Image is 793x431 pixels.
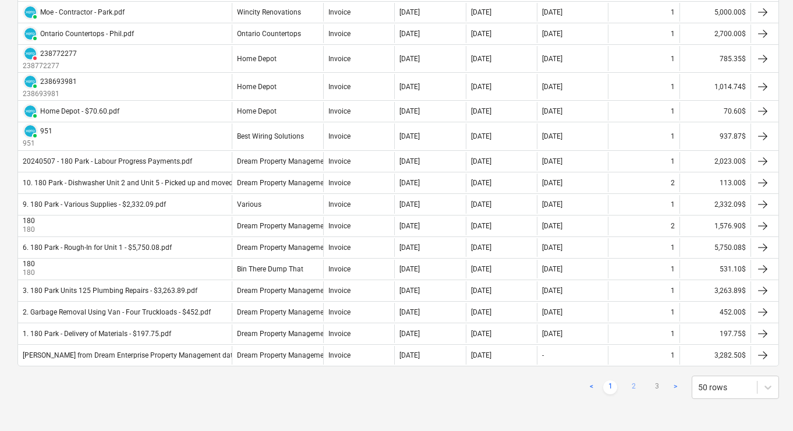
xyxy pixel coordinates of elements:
div: [DATE] [399,55,420,63]
div: Dream Property Management [237,243,330,252]
div: [DATE] [542,83,562,91]
div: 197.75$ [679,324,750,343]
div: [DATE] [399,287,420,295]
div: Dream Property Management [237,157,330,165]
div: [DATE] [399,330,420,338]
div: 1,576.90$ [679,217,750,235]
div: 1. 180 Park - Delivery of Materials - $197.75.pdf [23,330,171,338]
div: [DATE] [471,107,491,115]
div: 1 [671,330,675,338]
div: 2,332.09$ [679,195,750,214]
div: 1 [671,200,675,209]
div: 2 [671,179,675,187]
div: 2. Garbage Removal Using Van - Four Truckloads - $452.pdf [23,308,211,316]
div: 2 [671,222,675,230]
div: Invoice has been synced with Xero and its status is currently PAID [23,26,38,41]
div: [DATE] [399,157,420,165]
div: 3,263.89$ [679,281,750,300]
div: Dream Property Management [237,308,330,316]
div: 2,023.00$ [679,152,750,171]
p: 238772277 [23,61,77,71]
div: 1,014.74$ [679,74,750,99]
div: 5,000.00$ [679,3,750,22]
div: 1 [671,287,675,295]
div: 1 [671,351,675,359]
div: 1 [671,243,675,252]
div: 238693981 [40,77,77,86]
div: 1 [671,107,675,115]
div: [DATE] [542,55,562,63]
div: [DATE] [399,132,420,140]
div: Invoice [328,308,351,316]
div: [DATE] [471,308,491,316]
div: [DATE] [399,200,420,209]
div: Chat Widget [735,375,793,431]
div: Bin There Dump That [237,265,303,273]
div: [DATE] [542,330,562,338]
div: Dream Property Management [237,179,330,187]
div: Moe - Contractor - Park.pdf [40,8,125,16]
p: 180 [23,268,37,278]
div: 180 [23,260,35,268]
div: [DATE] [471,83,491,91]
div: 3,282.50$ [679,346,750,365]
div: Best Wiring Solutions [237,132,304,140]
div: 10. 180 Park - Dishwasher Unit 2 and Unit 5 - Picked up and moved - $113.pdf [23,179,267,187]
div: [DATE] [471,200,491,209]
div: Dream Property Management [237,330,330,338]
div: [DATE] [399,83,420,91]
div: 951 [40,127,52,135]
div: Dream Property Management [237,351,330,359]
div: 70.60$ [679,102,750,121]
div: [DATE] [542,287,562,295]
div: Invoice [328,30,351,38]
div: [DATE] [399,179,420,187]
div: [DATE] [542,107,562,115]
div: 1 [671,308,675,316]
div: 3. 180 Park Units 125 Plumbing Repairs - $3,263.89.pdf [23,287,197,295]
div: [DATE] [542,200,562,209]
div: 2,700.00$ [679,24,750,43]
div: Invoice [328,179,351,187]
div: Dream Property Management [237,222,330,230]
img: xero.svg [24,105,36,117]
div: [DATE] [471,8,491,16]
div: 452.00$ [679,303,750,322]
div: 1 [671,157,675,165]
div: [DATE] [399,265,420,273]
div: Home Depot [237,55,277,63]
div: [DATE] [542,265,562,273]
div: Invoice [328,330,351,338]
img: xero.svg [24,6,36,18]
div: [DATE] [542,179,562,187]
div: [DATE] [471,243,491,252]
a: Page 2 [626,380,640,394]
div: 180 [23,217,35,225]
div: Home Depot - $70.60.pdf [40,107,119,115]
p: 951 [23,139,52,149]
div: [DATE] [542,308,562,316]
div: Invoice [328,243,351,252]
div: [DATE] [399,8,420,16]
div: 238772277 [40,50,77,58]
div: Invoice [328,132,351,140]
p: 180 [23,225,37,235]
div: - [542,351,544,359]
div: Invoice [328,83,351,91]
div: Invoice has been synced with Xero and its status is currently PAID [23,5,38,20]
div: [DATE] [542,222,562,230]
div: 1 [671,55,675,63]
div: 1 [671,8,675,16]
div: 1 [671,30,675,38]
div: Invoice has been synced with Xero and its status is currently PAID [23,104,38,119]
div: [DATE] [471,287,491,295]
div: [DATE] [471,351,491,359]
div: [DATE] [471,30,491,38]
div: [DATE] [471,132,491,140]
div: 113.00$ [679,174,750,192]
div: Invoice [328,107,351,115]
div: [DATE] [399,243,420,252]
div: [DATE] [471,330,491,338]
img: xero.svg [24,28,36,40]
div: [DATE] [471,265,491,273]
